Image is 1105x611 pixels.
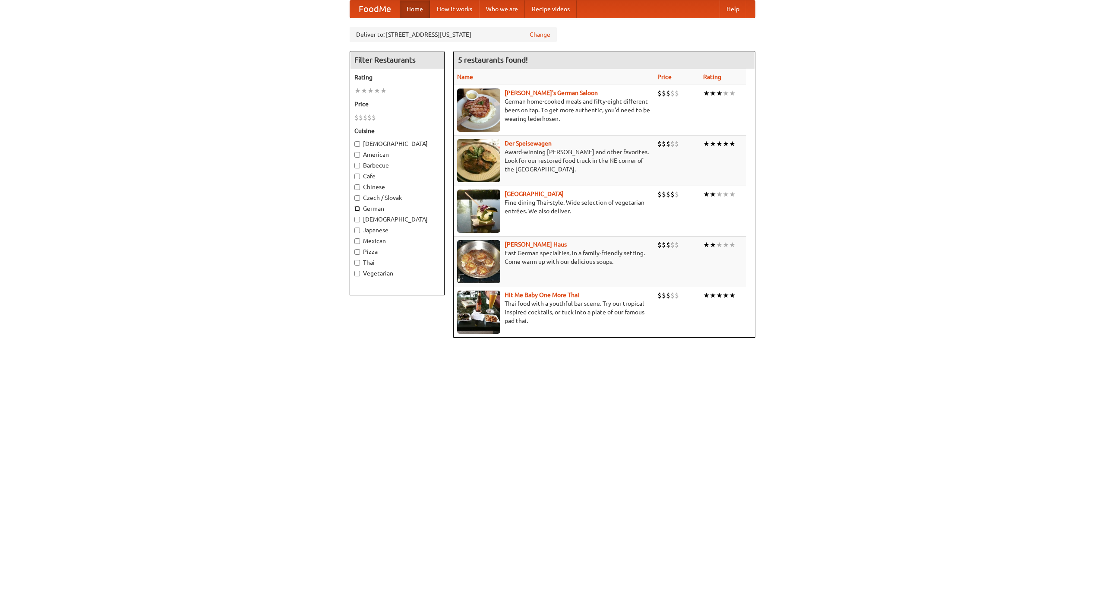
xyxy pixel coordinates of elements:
label: Czech / Slovak [354,193,440,202]
input: [DEMOGRAPHIC_DATA] [354,217,360,222]
li: $ [367,113,372,122]
label: [DEMOGRAPHIC_DATA] [354,139,440,148]
li: ★ [729,190,736,199]
input: [DEMOGRAPHIC_DATA] [354,141,360,147]
input: Mexican [354,238,360,244]
li: $ [662,240,666,250]
img: satay.jpg [457,190,500,233]
li: $ [666,190,670,199]
li: $ [675,139,679,149]
li: $ [675,291,679,300]
li: $ [666,89,670,98]
li: ★ [367,86,374,95]
li: ★ [703,240,710,250]
li: $ [670,139,675,149]
ng-pluralize: 5 restaurants found! [458,56,528,64]
li: ★ [723,291,729,300]
a: [PERSON_NAME] Haus [505,241,567,248]
li: $ [657,240,662,250]
li: ★ [716,240,723,250]
label: German [354,204,440,213]
li: $ [363,113,367,122]
li: ★ [361,86,367,95]
img: speisewagen.jpg [457,139,500,182]
a: FoodMe [350,0,400,18]
li: ★ [703,139,710,149]
label: Vegetarian [354,269,440,278]
p: East German specialties, in a family-friendly setting. Come warm up with our delicious soups. [457,249,650,266]
li: ★ [723,89,729,98]
label: Chinese [354,183,440,191]
a: Home [400,0,430,18]
label: [DEMOGRAPHIC_DATA] [354,215,440,224]
a: Price [657,73,672,80]
li: $ [670,190,675,199]
a: How it works [430,0,479,18]
div: Deliver to: [STREET_ADDRESS][US_STATE] [350,27,557,42]
li: ★ [723,190,729,199]
b: Hit Me Baby One More Thai [505,291,579,298]
label: Cafe [354,172,440,180]
a: Rating [703,73,721,80]
li: $ [675,89,679,98]
h4: Filter Restaurants [350,51,444,69]
input: American [354,152,360,158]
a: Change [530,30,550,39]
li: $ [372,113,376,122]
li: ★ [716,190,723,199]
li: ★ [716,291,723,300]
h5: Cuisine [354,127,440,135]
p: Award-winning [PERSON_NAME] and other favorites. Look for our restored food truck in the NE corne... [457,148,650,174]
input: Pizza [354,249,360,255]
li: ★ [374,86,380,95]
a: Help [720,0,746,18]
h5: Price [354,100,440,108]
a: Who we are [479,0,525,18]
a: Name [457,73,473,80]
p: Fine dining Thai-style. Wide selection of vegetarian entrées. We also deliver. [457,198,650,215]
img: babythai.jpg [457,291,500,334]
p: German home-cooked meals and fifty-eight different beers on tap. To get more authentic, you'd nee... [457,97,650,123]
li: $ [657,291,662,300]
li: ★ [710,240,716,250]
input: Japanese [354,228,360,233]
li: $ [666,240,670,250]
a: Der Speisewagen [505,140,552,147]
li: ★ [729,139,736,149]
li: ★ [703,89,710,98]
p: Thai food with a youthful bar scene. Try our tropical inspired cocktails, or tuck into a plate of... [457,299,650,325]
li: ★ [710,139,716,149]
li: ★ [723,139,729,149]
li: ★ [703,190,710,199]
li: $ [675,240,679,250]
li: ★ [723,240,729,250]
li: $ [662,291,666,300]
li: $ [662,139,666,149]
li: ★ [716,139,723,149]
li: $ [675,190,679,199]
li: $ [670,240,675,250]
li: $ [657,139,662,149]
input: Barbecue [354,163,360,168]
label: Japanese [354,226,440,234]
input: Thai [354,260,360,266]
label: Mexican [354,237,440,245]
li: ★ [729,291,736,300]
a: Recipe videos [525,0,577,18]
img: kohlhaus.jpg [457,240,500,283]
label: Thai [354,258,440,267]
li: ★ [716,89,723,98]
li: $ [359,113,363,122]
li: ★ [710,291,716,300]
li: ★ [710,89,716,98]
li: $ [666,291,670,300]
label: Barbecue [354,161,440,170]
img: esthers.jpg [457,89,500,132]
li: ★ [354,86,361,95]
a: [GEOGRAPHIC_DATA] [505,190,564,197]
li: $ [657,89,662,98]
a: [PERSON_NAME]'s German Saloon [505,89,598,96]
li: ★ [729,240,736,250]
